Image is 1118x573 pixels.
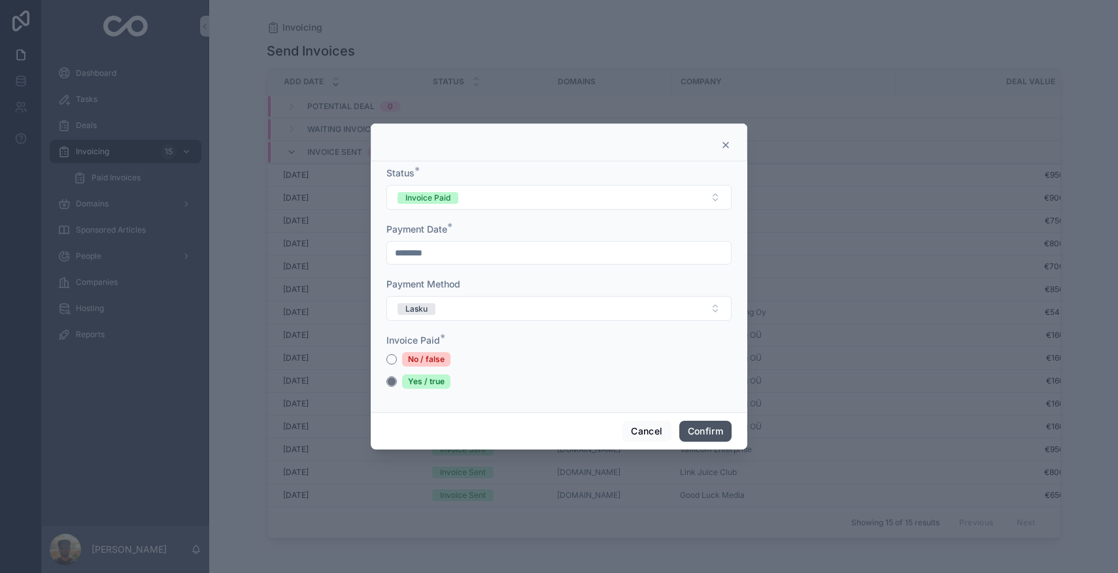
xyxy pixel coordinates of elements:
span: Status [386,167,415,178]
span: Invoice Paid [386,335,440,346]
span: Payment Date [386,223,447,235]
button: Select Button [386,296,732,321]
div: Lasku [405,303,428,315]
button: Cancel [622,421,671,442]
div: No / false [402,352,450,367]
span: Payment Method [386,278,460,289]
button: Confirm [679,421,732,442]
div: Invoice Paid [405,192,450,204]
button: Select Button [386,185,732,210]
div: Yes / true [402,374,450,389]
